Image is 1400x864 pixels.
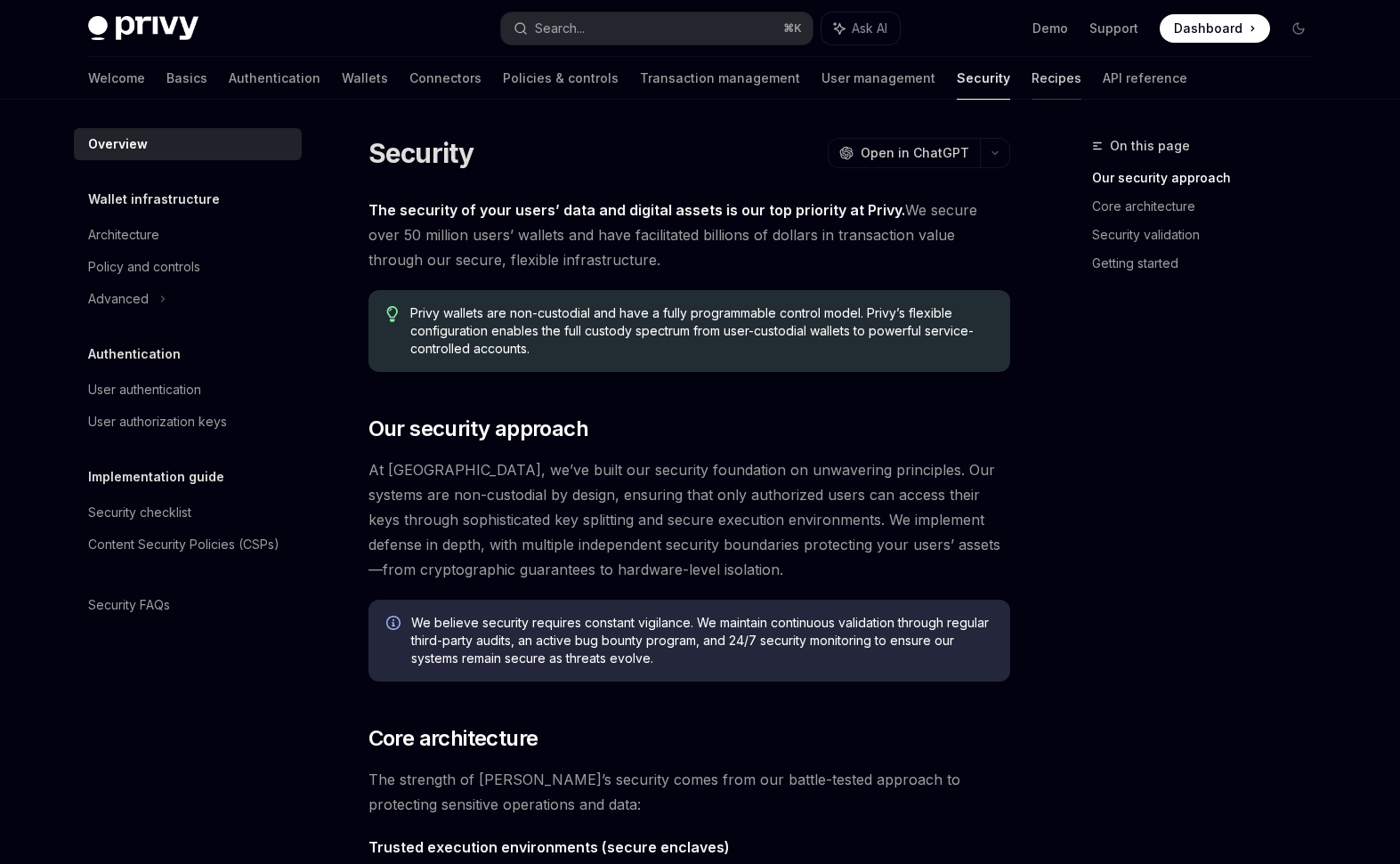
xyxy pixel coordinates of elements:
[229,57,320,100] a: Authentication
[368,767,1010,817] span: The strength of [PERSON_NAME]’s security comes from our battle-tested approach to protecting sens...
[88,189,220,210] h5: Wallet infrastructure
[386,306,399,322] svg: Tip
[368,137,474,169] h1: Security
[1092,192,1327,221] a: Core architecture
[74,497,302,529] a: Security checklist
[783,21,802,36] span: ⌘ K
[861,144,969,162] span: Open in ChatGPT
[368,838,730,856] strong: Trusted execution environments (secure enclaves)
[368,724,538,753] span: Core architecture
[1092,221,1327,249] a: Security validation
[411,614,992,667] span: We believe security requires constant vigilance. We maintain continuous validation through regula...
[74,128,302,160] a: Overview
[74,589,302,621] a: Security FAQs
[1174,20,1242,37] span: Dashboard
[1092,249,1327,278] a: Getting started
[74,219,302,251] a: Architecture
[74,529,302,561] a: Content Security Policies (CSPs)
[88,411,227,432] div: User authorization keys
[88,466,224,488] h5: Implementation guide
[1284,14,1313,43] button: Toggle dark mode
[828,138,980,168] button: Open in ChatGPT
[368,457,1010,582] span: At [GEOGRAPHIC_DATA], we’ve built our security foundation on unwavering principles. Our systems a...
[1103,57,1187,100] a: API reference
[503,57,619,100] a: Policies & controls
[957,57,1010,100] a: Security
[410,304,991,358] span: Privy wallets are non-custodial and have a fully programmable control model. Privy’s flexible con...
[88,288,149,310] div: Advanced
[535,18,585,39] div: Search...
[88,224,159,246] div: Architecture
[1089,20,1138,37] a: Support
[88,594,170,616] div: Security FAQs
[74,374,302,406] a: User authentication
[409,57,482,100] a: Connectors
[1110,135,1190,157] span: On this page
[501,12,813,44] button: Search...⌘K
[640,57,800,100] a: Transaction management
[88,133,148,155] div: Overview
[166,57,207,100] a: Basics
[368,201,905,219] strong: The security of your users’ data and digital assets is our top priority at Privy.
[821,12,900,44] button: Ask AI
[1032,20,1068,37] a: Demo
[88,502,191,523] div: Security checklist
[821,57,935,100] a: User management
[1160,14,1270,43] a: Dashboard
[88,57,145,100] a: Welcome
[88,16,198,41] img: dark logo
[1092,164,1327,192] a: Our security approach
[88,534,279,555] div: Content Security Policies (CSPs)
[1032,57,1081,100] a: Recipes
[342,57,388,100] a: Wallets
[74,406,302,438] a: User authorization keys
[74,251,302,283] a: Policy and controls
[88,379,201,400] div: User authentication
[88,256,200,278] div: Policy and controls
[368,198,1010,272] span: We secure over 50 million users’ wallets and have facilitated billions of dollars in transaction ...
[386,616,404,634] svg: Info
[368,415,588,443] span: Our security approach
[852,20,887,37] span: Ask AI
[88,343,181,365] h5: Authentication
